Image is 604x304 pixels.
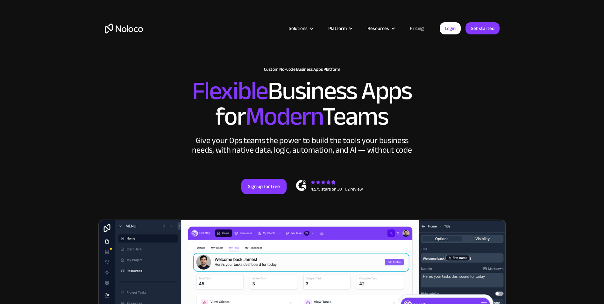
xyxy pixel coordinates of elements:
a: Get started [465,22,500,34]
div: Solutions [281,24,320,33]
div: Give your Ops teams the power to build the tools your business needs, with native data, logic, au... [191,136,414,155]
div: Resources [367,24,389,33]
a: home [105,24,143,33]
a: Pricing [402,24,432,33]
div: Solutions [289,24,308,33]
div: Platform [320,24,359,33]
h1: Custom No-Code Business Apps Platform [105,67,500,72]
a: Login [440,22,461,34]
h2: Business Apps for Teams [105,78,500,129]
span: Flexible [192,67,268,115]
div: Platform [328,24,347,33]
span: Modern [245,93,322,140]
a: Sign up for free [241,179,287,194]
div: Resources [359,24,402,33]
